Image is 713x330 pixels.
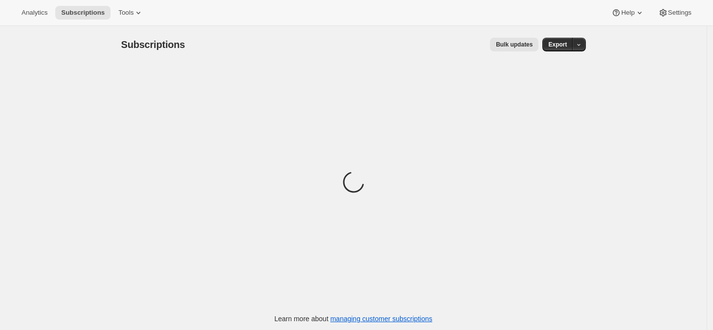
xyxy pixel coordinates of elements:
button: Help [605,6,650,20]
span: Export [548,41,567,48]
span: Tools [118,9,134,17]
span: Analytics [22,9,47,17]
button: Tools [112,6,149,20]
button: Bulk updates [490,38,538,51]
span: Bulk updates [496,41,533,48]
button: Subscriptions [55,6,111,20]
button: Analytics [16,6,53,20]
span: Subscriptions [121,39,185,50]
button: Settings [652,6,697,20]
button: Export [542,38,573,51]
span: Help [621,9,634,17]
p: Learn more about [274,314,432,324]
span: Settings [668,9,691,17]
a: managing customer subscriptions [330,315,432,323]
span: Subscriptions [61,9,105,17]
